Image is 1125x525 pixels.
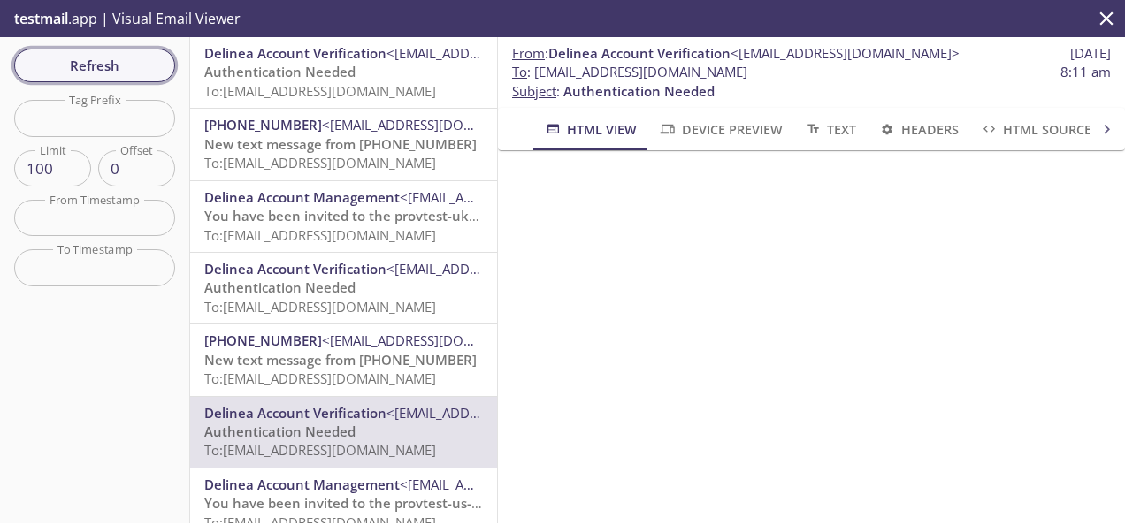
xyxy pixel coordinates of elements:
span: <[EMAIL_ADDRESS][DOMAIN_NAME]> [386,260,616,278]
span: <[EMAIL_ADDRESS][DOMAIN_NAME]> [731,44,960,62]
div: [PHONE_NUMBER]<[EMAIL_ADDRESS][DOMAIN_NAME]>New text message from [PHONE_NUMBER]To:[EMAIL_ADDRESS... [190,324,497,395]
span: Delinea Account Verification [204,404,386,422]
span: To: [EMAIL_ADDRESS][DOMAIN_NAME] [204,298,436,316]
span: To: [EMAIL_ADDRESS][DOMAIN_NAME] [204,82,436,100]
span: To: [EMAIL_ADDRESS][DOMAIN_NAME] [204,441,436,459]
div: Delinea Account Verification<[EMAIL_ADDRESS][DOMAIN_NAME]>Authentication NeededTo:[EMAIL_ADDRESS]... [190,37,497,108]
span: To: [EMAIL_ADDRESS][DOMAIN_NAME] [204,154,436,171]
span: Delinea Account Verification [204,44,386,62]
span: Delinea Account Verification [204,260,386,278]
span: [PHONE_NUMBER] [204,331,322,349]
p: : [512,63,1111,101]
span: <[EMAIL_ADDRESS][DOMAIN_NAME]> [386,404,616,422]
span: Authentication Needed [204,422,356,440]
span: Delinea Account Management [204,476,400,493]
span: Authentication Needed [204,63,356,80]
span: [DATE] [1070,44,1111,63]
div: Delinea Account Management<[EMAIL_ADDRESS][DOMAIN_NAME]>You have been invited to the provtest-uk-... [190,181,497,252]
span: From [512,44,545,62]
span: <[EMAIL_ADDRESS][DOMAIN_NAME]> [386,44,616,62]
span: testmail [14,9,68,28]
span: Delinea Account Management [204,188,400,206]
span: To: [EMAIL_ADDRESS][DOMAIN_NAME] [204,226,436,244]
span: Authentication Needed [563,82,715,100]
span: HTML View [544,118,637,141]
span: HTML Source [980,118,1091,141]
span: : [EMAIL_ADDRESS][DOMAIN_NAME] [512,63,747,81]
span: <[EMAIL_ADDRESS][DOMAIN_NAME]> [322,116,551,133]
button: Refresh [14,49,175,82]
span: You have been invited to the provtest-uk-251003-db9b0a tenant on Delinea Platform [204,207,753,224]
span: Headers [877,118,958,141]
span: Delinea Account Verification [548,44,731,62]
span: Subject [512,82,556,100]
span: 8:11 am [1060,63,1111,81]
span: <[EMAIL_ADDRESS][DOMAIN_NAME]> [322,331,551,349]
span: Authentication Needed [204,278,356,296]
span: <[EMAIL_ADDRESS][DOMAIN_NAME]> [400,476,629,493]
span: [PHONE_NUMBER] [204,116,322,133]
span: You have been invited to the provtest-us-251003-3ac678 tenant on Delinea Platform [204,494,749,512]
span: New text message from [PHONE_NUMBER] [204,135,477,153]
div: [PHONE_NUMBER]<[EMAIL_ADDRESS][DOMAIN_NAME]>New text message from [PHONE_NUMBER]To:[EMAIL_ADDRESS... [190,109,497,179]
span: Text [804,118,856,141]
span: : [512,44,960,63]
span: Device Preview [658,118,782,141]
span: To: [EMAIL_ADDRESS][DOMAIN_NAME] [204,369,436,387]
span: <[EMAIL_ADDRESS][DOMAIN_NAME]> [400,188,629,206]
div: Delinea Account Verification<[EMAIL_ADDRESS][DOMAIN_NAME]>Authentication NeededTo:[EMAIL_ADDRESS]... [190,253,497,323]
span: To [512,63,527,80]
span: Refresh [28,54,161,77]
span: New text message from [PHONE_NUMBER] [204,351,477,369]
div: Delinea Account Verification<[EMAIL_ADDRESS][DOMAIN_NAME]>Authentication NeededTo:[EMAIL_ADDRESS]... [190,397,497,468]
